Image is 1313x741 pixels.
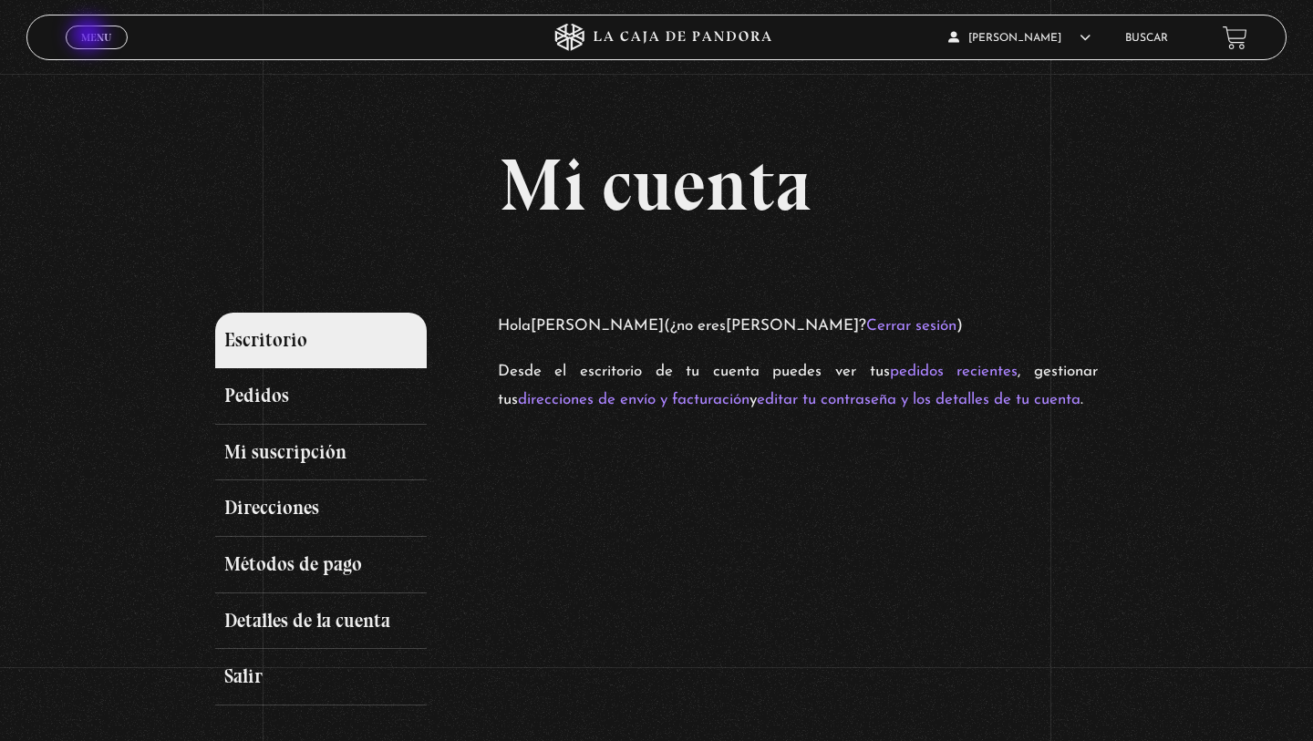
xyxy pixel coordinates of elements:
[215,313,427,369] a: Escritorio
[890,364,1018,379] a: pedidos recientes
[215,368,427,425] a: Pedidos
[81,32,111,43] span: Menu
[1223,26,1247,50] a: View your shopping cart
[518,392,750,407] a: direcciones de envío y facturación
[215,593,427,650] a: Detalles de la cuenta
[531,318,664,334] strong: [PERSON_NAME]
[948,33,1091,44] span: [PERSON_NAME]
[215,649,427,705] a: Salir
[726,318,859,334] strong: [PERSON_NAME]
[498,313,1098,341] p: Hola (¿no eres ? )
[215,425,427,481] a: Mi suscripción
[215,537,427,593] a: Métodos de pago
[215,480,427,537] a: Direcciones
[498,358,1098,414] p: Desde el escritorio de tu cuenta puedes ver tus , gestionar tus y .
[215,313,480,705] nav: Páginas de cuenta
[757,392,1080,407] a: editar tu contraseña y los detalles de tu cuenta
[866,318,956,334] a: Cerrar sesión
[215,149,1098,221] h1: Mi cuenta
[76,47,119,60] span: Cerrar
[1125,33,1168,44] a: Buscar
